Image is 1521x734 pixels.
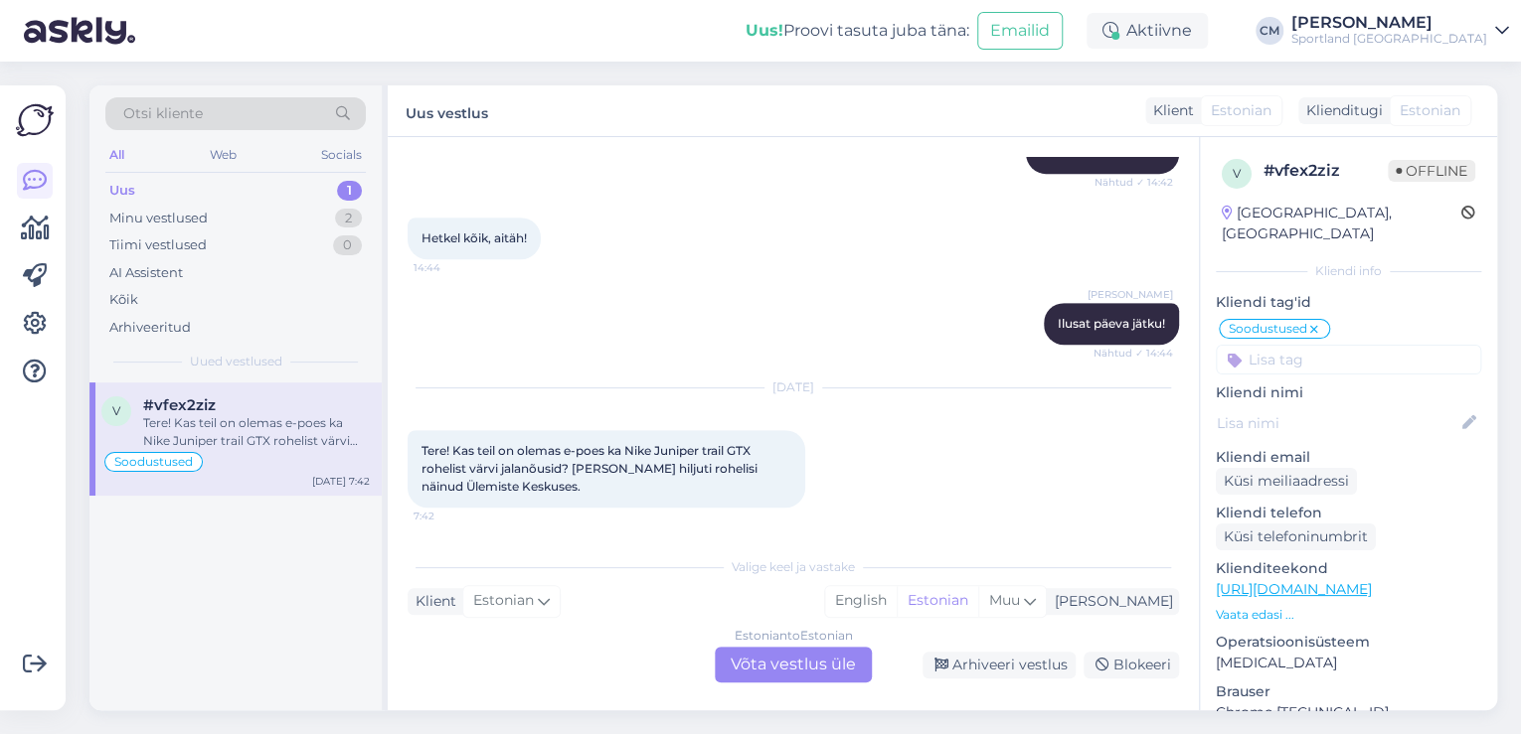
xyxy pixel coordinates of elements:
[1233,166,1241,181] span: v
[335,209,362,228] div: 2
[408,378,1179,396] div: [DATE]
[1216,681,1481,702] p: Brauser
[1216,653,1481,673] p: [MEDICAL_DATA]
[414,509,488,523] span: 7:42
[408,591,456,612] div: Klient
[1216,523,1376,550] div: Küsi telefoninumbrit
[190,353,282,370] span: Uued vestlused
[422,443,760,494] span: Tere! Kas teil on olemas e-poes ka Nike Juniper trail GTX rohelist värvi jalanõusid? [PERSON_NAME...
[143,396,216,414] span: #vfex2ziz
[1216,468,1357,495] div: Küsi meiliaadressi
[1216,503,1481,523] p: Kliendi telefon
[1216,606,1481,624] p: Vaata edasi ...
[333,235,362,255] div: 0
[1264,159,1388,183] div: # vfex2ziz
[406,97,488,124] label: Uus vestlus
[1095,175,1173,190] span: Nähtud ✓ 14:42
[408,558,1179,576] div: Valige keel ja vastake
[112,403,120,418] span: v
[105,142,128,168] div: All
[1087,13,1208,49] div: Aktiivne
[746,21,783,40] b: Uus!
[1047,591,1173,612] div: [PERSON_NAME]
[337,181,362,201] div: 1
[114,456,193,468] span: Soodustused
[1084,652,1179,678] div: Blokeeri
[1291,15,1509,47] a: [PERSON_NAME]Sportland [GEOGRAPHIC_DATA]
[1216,702,1481,723] p: Chrome [TECHNICAL_ID]
[312,474,370,489] div: [DATE] 7:42
[1291,15,1487,31] div: [PERSON_NAME]
[109,181,135,201] div: Uus
[977,12,1063,50] button: Emailid
[1216,345,1481,374] input: Lisa tag
[715,647,872,682] div: Võta vestlus üle
[1145,100,1194,121] div: Klient
[109,318,191,338] div: Arhiveeritud
[1216,558,1481,579] p: Klienditeekond
[143,414,370,450] div: Tere! Kas teil on olemas e-poes ka Nike Juniper trail GTX rohelist värvi jalanõusid? [PERSON_NAME...
[1058,316,1165,331] span: Ilusat päeva jätku!
[1291,31,1487,47] div: Sportland [GEOGRAPHIC_DATA]
[1211,100,1271,121] span: Estonian
[1216,292,1481,313] p: Kliendi tag'id
[1217,412,1458,434] input: Lisa nimi
[897,586,978,616] div: Estonian
[109,209,208,228] div: Minu vestlused
[414,260,488,275] span: 14:44
[923,652,1076,678] div: Arhiveeri vestlus
[1216,447,1481,468] p: Kliendi email
[473,590,534,612] span: Estonian
[16,101,54,139] img: Askly Logo
[1088,287,1173,302] span: [PERSON_NAME]
[1216,632,1481,653] p: Operatsioonisüsteem
[989,591,1020,609] span: Muu
[422,230,527,245] span: Hetkel kõik, aitäh!
[1216,580,1372,598] a: [URL][DOMAIN_NAME]
[123,103,203,124] span: Otsi kliente
[109,290,138,310] div: Kõik
[746,19,969,43] div: Proovi tasuta juba täna:
[735,627,853,645] div: Estonian to Estonian
[1400,100,1460,121] span: Estonian
[206,142,241,168] div: Web
[1298,100,1383,121] div: Klienditugi
[109,235,207,255] div: Tiimi vestlused
[1222,203,1461,244] div: [GEOGRAPHIC_DATA], [GEOGRAPHIC_DATA]
[1256,17,1283,45] div: CM
[1094,346,1173,361] span: Nähtud ✓ 14:44
[1216,262,1481,280] div: Kliendi info
[825,586,897,616] div: English
[1388,160,1475,182] span: Offline
[1229,323,1307,335] span: Soodustused
[317,142,366,168] div: Socials
[1216,382,1481,403] p: Kliendi nimi
[109,263,183,283] div: AI Assistent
